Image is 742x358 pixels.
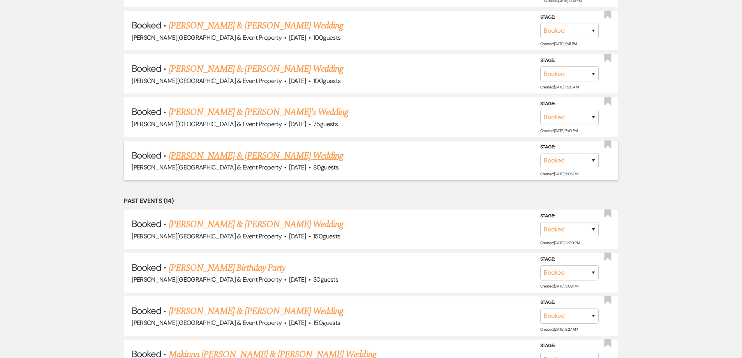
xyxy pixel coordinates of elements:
[169,19,343,33] a: [PERSON_NAME] & [PERSON_NAME] Wedding
[289,275,306,284] span: [DATE]
[289,120,306,128] span: [DATE]
[540,13,599,21] label: Stage:
[132,305,161,317] span: Booked
[132,149,161,161] span: Booked
[540,41,577,46] span: Created: [DATE] 9:41 PM
[132,261,161,273] span: Booked
[289,34,306,42] span: [DATE]
[540,143,599,152] label: Stage:
[132,218,161,230] span: Booked
[540,56,599,65] label: Stage:
[169,105,349,119] a: [PERSON_NAME] & [PERSON_NAME]'s Wedding
[124,196,618,206] li: Past Events (14)
[132,34,282,42] span: [PERSON_NAME][GEOGRAPHIC_DATA] & Event Property
[313,34,340,42] span: 100 guests
[540,212,599,220] label: Stage:
[313,275,338,284] span: 30 guests
[313,77,340,85] span: 100 guests
[289,77,306,85] span: [DATE]
[169,149,343,163] a: [PERSON_NAME] & [PERSON_NAME] Wedding
[540,255,599,264] label: Stage:
[540,85,578,90] span: Created: [DATE] 11:20 AM
[540,298,599,307] label: Stage:
[169,304,343,318] a: [PERSON_NAME] & [PERSON_NAME] Wedding
[289,319,306,327] span: [DATE]
[132,19,161,31] span: Booked
[313,120,338,128] span: 75 guests
[169,62,343,76] a: [PERSON_NAME] & [PERSON_NAME] Wedding
[132,62,161,74] span: Booked
[540,100,599,108] label: Stage:
[313,163,338,171] span: 80 guests
[132,275,282,284] span: [PERSON_NAME][GEOGRAPHIC_DATA] & Event Property
[313,319,340,327] span: 150 guests
[540,128,578,133] span: Created: [DATE] 7:49 PM
[132,120,282,128] span: [PERSON_NAME][GEOGRAPHIC_DATA] & Event Property
[132,319,282,327] span: [PERSON_NAME][GEOGRAPHIC_DATA] & Event Property
[540,240,580,245] span: Created: [DATE] 12:00 PM
[540,284,578,289] span: Created: [DATE] 5:09 PM
[313,232,340,240] span: 150 guests
[540,327,578,332] span: Created: [DATE] 8:27 AM
[169,261,285,275] a: [PERSON_NAME] Birthday Party
[132,106,161,118] span: Booked
[132,77,282,85] span: [PERSON_NAME][GEOGRAPHIC_DATA] & Event Property
[132,163,282,171] span: [PERSON_NAME][GEOGRAPHIC_DATA] & Event Property
[289,232,306,240] span: [DATE]
[540,171,578,176] span: Created: [DATE] 5:06 PM
[169,217,343,231] a: [PERSON_NAME] & [PERSON_NAME] Wedding
[540,342,599,350] label: Stage:
[132,232,282,240] span: [PERSON_NAME][GEOGRAPHIC_DATA] & Event Property
[289,163,306,171] span: [DATE]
